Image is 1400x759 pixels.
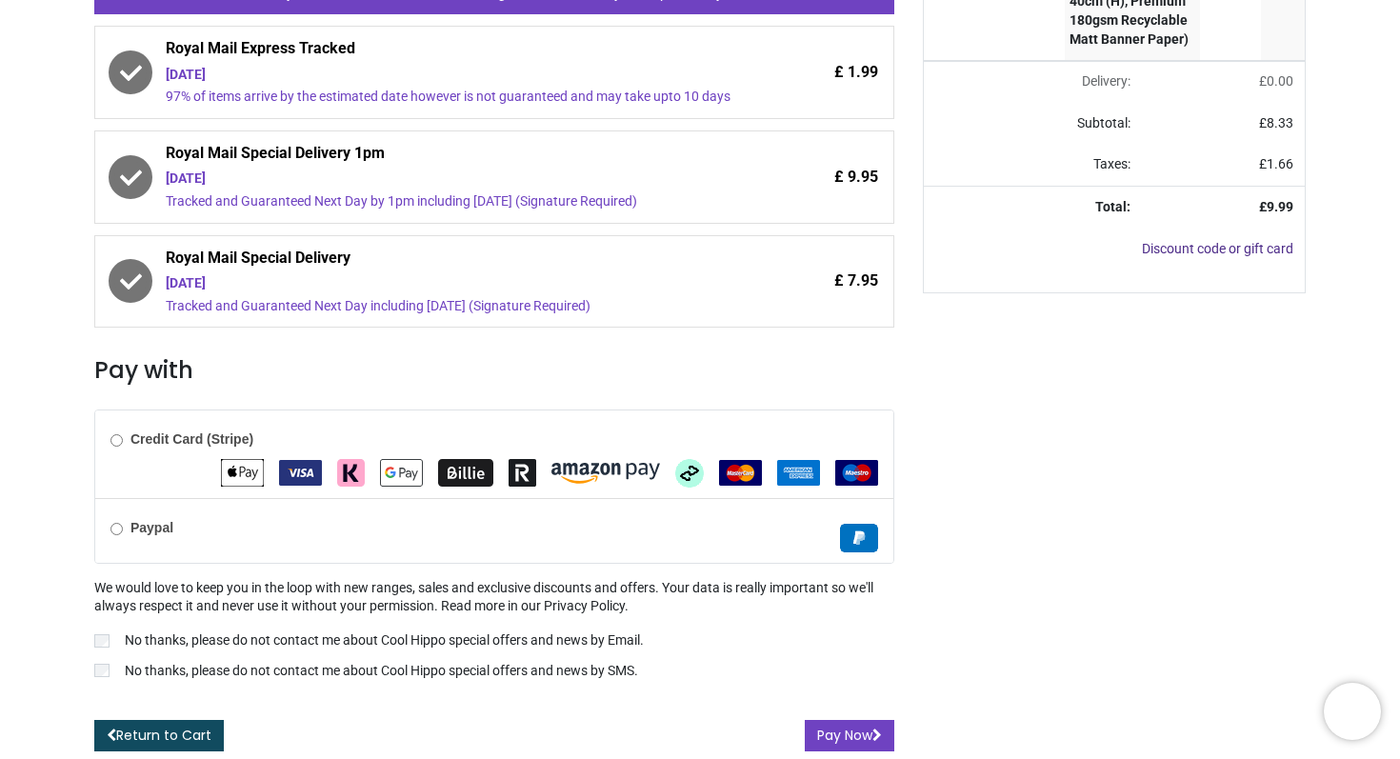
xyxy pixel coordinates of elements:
[835,465,878,480] span: Maestro
[221,465,264,480] span: Apple Pay
[380,465,423,480] span: Google Pay
[834,167,878,188] span: £ 9.95
[125,662,638,681] p: No thanks, please do not contact me about Cool Hippo special offers and news by SMS.
[337,459,365,487] img: Klarna
[1095,199,1130,214] strong: Total:
[438,459,493,487] img: Billie
[551,465,660,480] span: Amazon Pay
[166,88,735,107] div: 97% of items arrive by the estimated date however is not guaranteed and may take upto 10 days
[166,192,735,211] div: Tracked and Guaranteed Next Day by 1pm including [DATE] (Signature Required)
[1259,73,1293,89] span: £
[1142,241,1293,256] a: Discount code or gift card
[509,459,536,487] img: Revolut Pay
[840,529,878,545] span: Paypal
[94,579,894,684] div: We would love to keep you in the loop with new ranges, sales and exclusive discounts and offers. ...
[221,459,264,487] img: Apple Pay
[166,170,735,189] div: [DATE]
[1259,199,1293,214] strong: £
[924,103,1142,145] td: Subtotal:
[834,62,878,83] span: £ 1.99
[777,465,820,480] span: American Express
[94,354,894,387] h3: Pay with
[924,61,1142,103] td: Delivery will be updated after choosing a new delivery method
[130,520,173,535] b: Paypal
[834,270,878,291] span: £ 7.95
[438,465,493,480] span: Billie
[1267,73,1293,89] span: 0.00
[509,465,536,480] span: Revolut Pay
[166,66,735,85] div: [DATE]
[719,460,762,486] img: MasterCard
[840,524,878,552] img: Paypal
[1259,115,1293,130] span: £
[380,459,423,487] img: Google Pay
[94,634,110,648] input: No thanks, please do not contact me about Cool Hippo special offers and news by Email.
[94,720,224,752] a: Return to Cart
[125,631,644,650] p: No thanks, please do not contact me about Cool Hippo special offers and news by Email.
[279,465,322,480] span: VISA
[835,460,878,486] img: Maestro
[1324,683,1381,740] iframe: Brevo live chat
[777,460,820,486] img: American Express
[279,460,322,486] img: VISA
[166,248,735,274] span: Royal Mail Special Delivery
[166,297,735,316] div: Tracked and Guaranteed Next Day including [DATE] (Signature Required)
[1267,115,1293,130] span: 8.33
[337,465,365,480] span: Klarna
[130,431,253,447] b: Credit Card (Stripe)
[719,465,762,480] span: MasterCard
[166,143,735,170] span: Royal Mail Special Delivery 1pm
[675,465,704,480] span: Afterpay Clearpay
[110,523,123,535] input: Paypal
[551,463,660,484] img: Amazon Pay
[1267,156,1293,171] span: 1.66
[805,720,894,752] button: Pay Now
[924,144,1142,186] td: Taxes:
[166,38,735,65] span: Royal Mail Express Tracked
[1259,156,1293,171] span: £
[166,274,735,293] div: [DATE]
[1267,199,1293,214] span: 9.99
[94,664,110,677] input: No thanks, please do not contact me about Cool Hippo special offers and news by SMS.
[110,434,123,447] input: Credit Card (Stripe)
[675,459,704,488] img: Afterpay Clearpay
